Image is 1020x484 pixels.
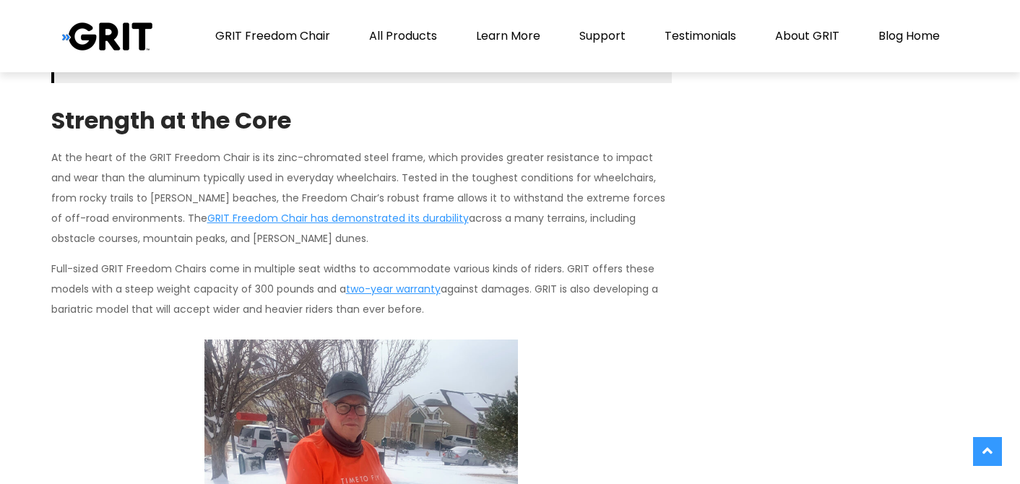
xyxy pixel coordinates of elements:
[346,282,441,296] a: two-year warranty
[207,211,469,225] a: GRIT Freedom Chair has demonstrated its durability
[51,147,673,249] p: At the heart of the GRIT Freedom Chair is its zinc-chromated steel frame, which provides greater ...
[51,104,291,137] strong: Strength at the Core
[62,22,152,51] img: Grit Blog
[51,259,673,319] p: Full-sized GRIT Freedom Chairs come in multiple seat widths to accommodate various kinds of rider...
